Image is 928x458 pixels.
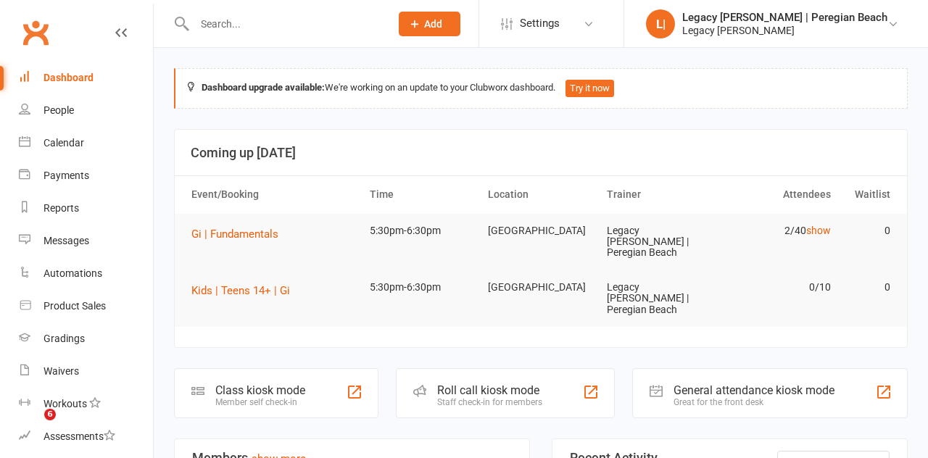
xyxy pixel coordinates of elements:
div: Automations [43,267,102,279]
td: Legacy [PERSON_NAME] | Peregian Beach [600,270,719,327]
a: Gradings [19,322,153,355]
a: People [19,94,153,127]
div: Calendar [43,137,84,149]
div: L| [646,9,675,38]
div: Gradings [43,333,85,344]
span: Gi | Fundamentals [191,228,278,241]
input: Search... [190,14,380,34]
div: Product Sales [43,300,106,312]
div: Messages [43,235,89,246]
a: Workouts [19,388,153,420]
div: Roll call kiosk mode [437,383,542,397]
h3: Coming up [DATE] [191,146,891,160]
a: Dashboard [19,62,153,94]
a: Automations [19,257,153,290]
div: Member self check-in [215,397,305,407]
div: Waivers [43,365,79,377]
td: 5:30pm-6:30pm [363,270,482,304]
td: [GEOGRAPHIC_DATA] [481,270,600,304]
div: Great for the front desk [674,397,834,407]
a: Product Sales [19,290,153,322]
td: [GEOGRAPHIC_DATA] [481,214,600,248]
td: 5:30pm-6:30pm [363,214,482,248]
button: Try it now [565,80,614,97]
a: Clubworx [17,14,54,51]
td: 0 [837,270,897,304]
a: Messages [19,225,153,257]
button: Gi | Fundamentals [191,225,289,243]
a: Reports [19,192,153,225]
th: Attendees [718,176,837,213]
div: Dashboard [43,72,94,83]
div: Assessments [43,430,115,442]
a: Assessments [19,420,153,453]
div: Legacy [PERSON_NAME] | Peregian Beach [682,11,887,24]
div: People [43,104,74,116]
a: Waivers [19,355,153,388]
th: Waitlist [837,176,897,213]
button: Add [399,12,460,36]
div: Reports [43,202,79,214]
span: 6 [44,409,56,420]
strong: Dashboard upgrade available: [202,82,325,93]
th: Location [481,176,600,213]
div: Payments [43,170,89,181]
td: 0 [837,214,897,248]
div: General attendance kiosk mode [674,383,834,397]
a: Payments [19,159,153,192]
td: 2/40 [718,214,837,248]
div: Legacy [PERSON_NAME] [682,24,887,37]
th: Time [363,176,482,213]
a: show [806,225,831,236]
div: Class kiosk mode [215,383,305,397]
span: Settings [520,7,560,40]
a: Calendar [19,127,153,159]
td: Legacy [PERSON_NAME] | Peregian Beach [600,214,719,270]
div: We're working on an update to your Clubworx dashboard. [174,68,908,109]
div: Staff check-in for members [437,397,542,407]
iframe: Intercom live chat [14,409,49,444]
button: Kids | Teens 14+ | Gi [191,282,300,299]
th: Trainer [600,176,719,213]
td: 0/10 [718,270,837,304]
div: Workouts [43,398,87,409]
span: Add [424,18,442,30]
span: Kids | Teens 14+ | Gi [191,284,290,297]
th: Event/Booking [185,176,363,213]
